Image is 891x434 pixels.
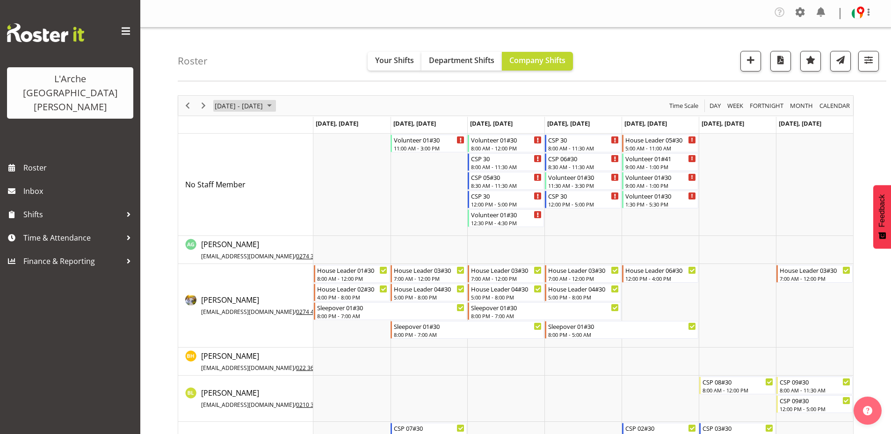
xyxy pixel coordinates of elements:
div: Aizza Garduque"s event - House Leader 02#30 Begin From Monday, July 21, 2025 at 4:00:00 PM GMT+12... [314,284,390,301]
div: No Staff Member"s event - CSP 30 Begin From Thursday, July 24, 2025 at 12:00:00 PM GMT+12:00 Ends... [545,191,621,208]
a: [PERSON_NAME][EMAIL_ADDRESS][DOMAIN_NAME]/022 361 2940 [201,350,332,373]
div: Aizza Garduque"s event - Sleepover 01#30 Begin From Tuesday, July 22, 2025 at 8:00:00 PM GMT+12:0... [391,321,544,339]
button: Timeline Week [726,100,745,112]
span: Day [709,100,722,112]
div: 8:00 PM - 5:00 AM [548,331,696,338]
div: 7:00 AM - 12:00 PM [394,275,464,282]
span: Feedback [878,194,886,227]
span: [EMAIL_ADDRESS][DOMAIN_NAME] [201,252,294,260]
button: Timeline Month [789,100,815,112]
div: No Staff Member"s event - House Leader 05#30 Begin From Friday, July 25, 2025 at 5:00:00 AM GMT+1... [622,135,698,152]
div: 5:00 AM - 11:00 AM [625,144,696,152]
div: No Staff Member"s event - CSP 30 Begin From Wednesday, July 23, 2025 at 12:00:00 PM GMT+12:00 End... [468,191,544,208]
tcxspan: Call 0274 357 888 via 3CX [296,252,332,260]
span: Company Shifts [509,55,565,65]
div: 8:00 AM - 12:00 PM [471,144,542,152]
div: 12:00 PM - 4:00 PM [625,275,696,282]
div: No Staff Member"s event - CSP 06#30 Begin From Thursday, July 24, 2025 at 8:30:00 AM GMT+12:00 En... [545,153,621,171]
div: 1:30 PM - 5:30 PM [625,200,696,208]
div: 12:00 PM - 5:00 PM [471,200,542,208]
div: House Leader 03#30 [471,265,542,275]
span: [DATE], [DATE] [316,119,358,128]
div: CSP 05#30 [471,172,542,182]
button: Add a new shift [740,51,761,71]
img: Rosterit website logo [7,23,84,42]
button: Download a PDF of the roster according to the set date range. [770,51,791,71]
div: 11:30 AM - 3:30 PM [548,182,619,189]
div: Sleepover 01#30 [394,321,542,331]
span: [DATE] - [DATE] [214,100,264,112]
td: No Staff Member resource [178,134,313,236]
div: No Staff Member"s event - Volunteer 01#30 Begin From Friday, July 25, 2025 at 9:00:00 AM GMT+12:0... [622,172,698,190]
div: Aizza Garduque"s event - House Leader 03#30 Begin From Thursday, July 24, 2025 at 7:00:00 AM GMT+... [545,265,621,283]
div: 9:00 AM - 1:00 PM [625,182,696,189]
button: Fortnight [748,100,785,112]
button: Feedback - Show survey [873,185,891,249]
span: [DATE], [DATE] [702,119,744,128]
button: Time Scale [668,100,700,112]
div: 8:00 PM - 7:00 AM [394,331,542,338]
div: Sleepover 01#30 [548,321,696,331]
a: No Staff Member [185,179,246,190]
div: Aizza Garduque"s event - House Leader 04#30 Begin From Thursday, July 24, 2025 at 5:00:00 PM GMT+... [545,284,621,301]
button: Department Shifts [421,52,502,71]
span: Shifts [23,207,122,221]
div: Aizza Garduque"s event - House Leader 03#30 Begin From Tuesday, July 22, 2025 at 7:00:00 AM GMT+1... [391,265,467,283]
span: [DATE], [DATE] [779,119,821,128]
span: Fortnight [749,100,784,112]
div: 12:00 PM - 5:00 PM [548,200,619,208]
div: House Leader 04#30 [394,284,464,293]
div: No Staff Member"s event - Volunteer 01#30 Begin From Tuesday, July 22, 2025 at 11:00:00 AM GMT+12... [391,135,467,152]
div: 5:00 PM - 8:00 PM [548,293,619,301]
div: 8:00 AM - 12:00 PM [317,275,388,282]
div: House Leader 06#30 [625,265,696,275]
span: [EMAIL_ADDRESS][DOMAIN_NAME] [201,364,294,372]
button: Company Shifts [502,52,573,71]
div: No Staff Member"s event - CSP 30 Begin From Thursday, July 24, 2025 at 8:00:00 AM GMT+12:00 Ends ... [545,135,621,152]
button: Next [197,100,210,112]
span: Week [726,100,744,112]
button: Month [818,100,852,112]
div: 8:00 AM - 11:30 AM [780,386,850,394]
div: 12:30 PM - 4:30 PM [471,219,542,227]
div: CSP 08#30 [703,377,773,386]
div: Aizza Garduque"s event - House Leader 04#30 Begin From Wednesday, July 23, 2025 at 5:00:00 PM GMT... [468,284,544,301]
div: Volunteer 01#30 [625,191,696,200]
span: Time Scale [668,100,699,112]
div: CSP 09#30 [780,396,850,405]
div: House Leader 04#30 [548,284,619,293]
span: / [294,252,296,260]
div: 8:00 AM - 12:00 PM [703,386,773,394]
span: Inbox [23,184,136,198]
tcxspan: Call 0274 464 641 via 3CX [296,308,332,316]
div: No Staff Member"s event - Volunteer 01#30 Begin From Thursday, July 24, 2025 at 11:30:00 AM GMT+1... [545,172,621,190]
div: House Leader 03#30 [780,265,850,275]
span: / [294,308,296,316]
div: Aizza Garduque"s event - House Leader 03#30 Begin From Sunday, July 27, 2025 at 7:00:00 AM GMT+12... [776,265,853,283]
span: [PERSON_NAME] [201,388,332,409]
div: No Staff Member"s event - Volunteer 01#30 Begin From Friday, July 25, 2025 at 1:30:00 PM GMT+12:0... [622,191,698,208]
button: July 21 - 27, 2025 [213,100,276,112]
td: Adrian Garduque resource [178,236,313,264]
div: Volunteer 01#30 [394,135,464,144]
span: [DATE], [DATE] [624,119,667,128]
div: Aizza Garduque"s event - House Leader 01#30 Begin From Monday, July 21, 2025 at 8:00:00 AM GMT+12... [314,265,390,283]
a: [PERSON_NAME][EMAIL_ADDRESS][DOMAIN_NAME]/0274 464 641 [201,294,332,317]
div: 11:00 AM - 3:00 PM [394,144,464,152]
div: House Leader 03#30 [394,265,464,275]
div: 9:00 AM - 1:00 PM [625,163,696,171]
div: CSP 07#30 [394,423,464,433]
div: 8:00 AM - 11:30 AM [471,163,542,171]
span: [EMAIL_ADDRESS][DOMAIN_NAME] [201,308,294,316]
span: [PERSON_NAME] [201,239,332,261]
div: CSP 09#30 [780,377,850,386]
div: Volunteer 01#30 [471,135,542,144]
div: Sleepover 01#30 [471,303,619,312]
div: 5:00 PM - 8:00 PM [394,293,464,301]
div: House Leader 02#30 [317,284,388,293]
div: 8:00 AM - 11:30 AM [548,144,619,152]
div: Aizza Garduque"s event - House Leader 06#30 Begin From Friday, July 25, 2025 at 12:00:00 PM GMT+1... [622,265,698,283]
div: CSP 30 [548,135,619,144]
button: Timeline Day [708,100,723,112]
div: Aizza Garduque"s event - House Leader 04#30 Begin From Tuesday, July 22, 2025 at 5:00:00 PM GMT+1... [391,284,467,301]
